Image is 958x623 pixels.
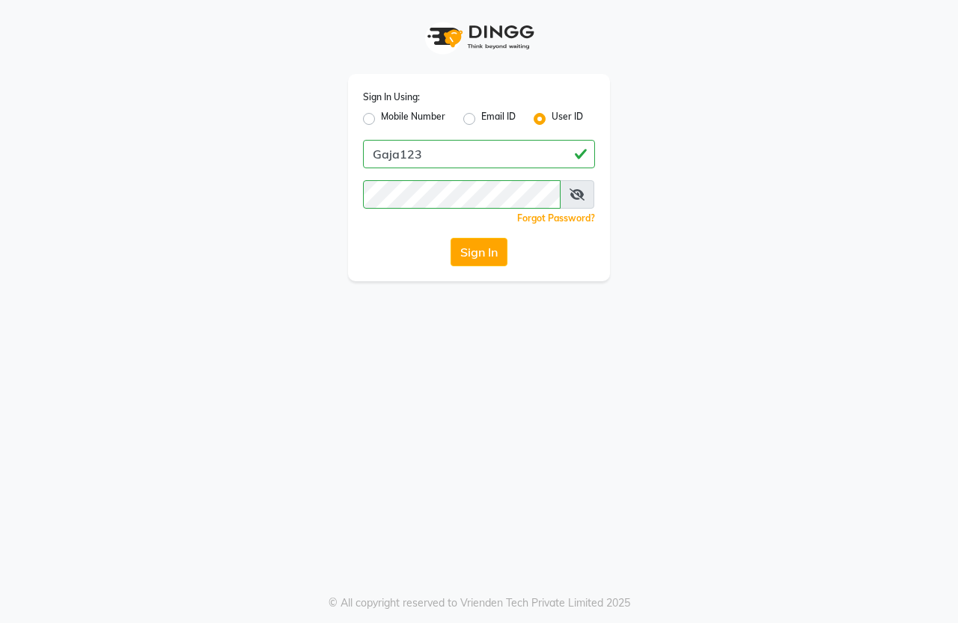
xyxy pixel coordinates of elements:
[552,110,583,128] label: User ID
[481,110,516,128] label: Email ID
[451,238,507,266] button: Sign In
[419,15,539,59] img: logo1.svg
[363,90,420,104] label: Sign In Using:
[381,110,445,128] label: Mobile Number
[363,180,561,209] input: Username
[363,140,595,168] input: Username
[517,212,595,224] a: Forgot Password?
